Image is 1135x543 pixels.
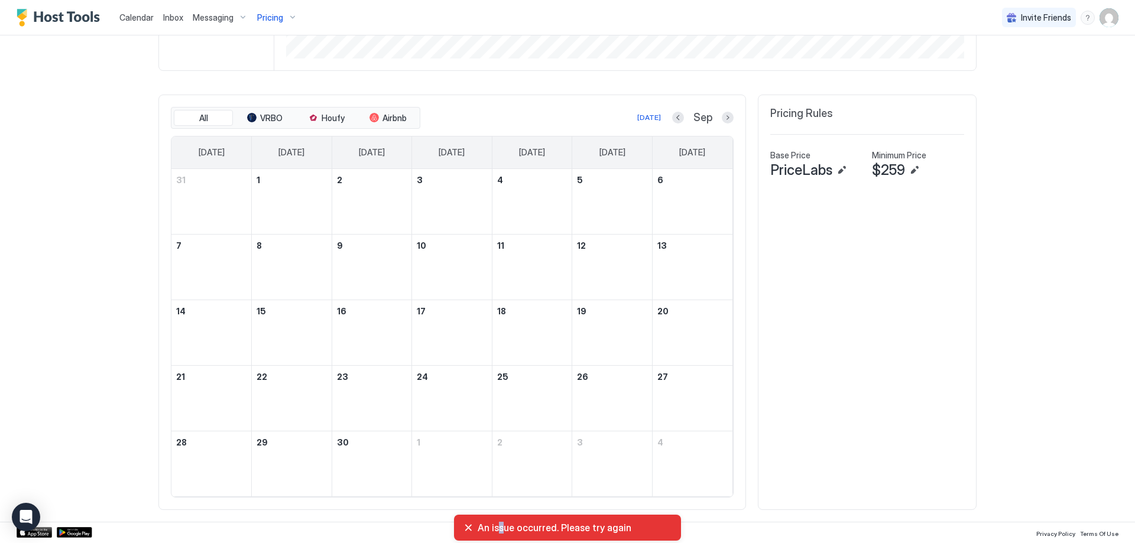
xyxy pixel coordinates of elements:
td: September 15, 2025 [252,300,332,365]
td: September 6, 2025 [652,169,732,235]
td: September 4, 2025 [492,169,572,235]
td: September 22, 2025 [252,365,332,431]
a: September 17, 2025 [412,300,492,322]
a: September 7, 2025 [171,235,251,256]
a: October 3, 2025 [572,431,652,453]
a: September 25, 2025 [492,366,572,388]
td: September 12, 2025 [572,234,653,300]
a: September 16, 2025 [332,300,412,322]
a: September 26, 2025 [572,366,652,388]
span: 26 [577,372,588,382]
td: September 5, 2025 [572,169,653,235]
td: September 17, 2025 [412,300,492,365]
span: 3 [577,437,583,447]
a: September 1, 2025 [252,169,332,191]
td: September 1, 2025 [252,169,332,235]
a: September 21, 2025 [171,366,251,388]
td: September 20, 2025 [652,300,732,365]
a: September 10, 2025 [412,235,492,256]
td: September 25, 2025 [492,365,572,431]
td: September 9, 2025 [332,234,412,300]
span: Minimum Price [872,150,926,161]
td: October 4, 2025 [652,431,732,496]
span: 1 [257,175,260,185]
td: September 19, 2025 [572,300,653,365]
span: [DATE] [679,147,705,158]
span: All [199,113,208,123]
span: 9 [337,240,343,251]
a: Calendar [119,11,154,24]
button: Houfy [297,110,356,126]
span: Inbox [163,12,183,22]
span: 4 [657,437,663,447]
span: Pricing [257,12,283,23]
span: Airbnb [382,113,407,123]
span: [DATE] [439,147,465,158]
span: 12 [577,240,586,251]
button: Next month [722,112,734,123]
span: Houfy [322,113,345,123]
span: 5 [577,175,583,185]
span: 13 [657,240,667,251]
a: Inbox [163,11,183,24]
td: September 7, 2025 [171,234,252,300]
td: September 8, 2025 [252,234,332,300]
a: September 30, 2025 [332,431,412,453]
div: Open Intercom Messenger [12,503,40,531]
a: Saturday [667,136,717,168]
a: September 20, 2025 [653,300,732,322]
span: 29 [257,437,268,447]
span: Sep [693,111,712,125]
span: $259 [872,161,905,179]
td: September 21, 2025 [171,365,252,431]
td: October 2, 2025 [492,431,572,496]
a: Host Tools Logo [17,9,105,27]
td: September 13, 2025 [652,234,732,300]
span: 6 [657,175,663,185]
span: Messaging [193,12,234,23]
span: 2 [497,437,502,447]
a: Wednesday [427,136,476,168]
a: Friday [588,136,637,168]
a: Monday [267,136,316,168]
a: September 23, 2025 [332,366,412,388]
td: September 18, 2025 [492,300,572,365]
a: October 4, 2025 [653,431,732,453]
a: September 18, 2025 [492,300,572,322]
a: Thursday [507,136,557,168]
span: 30 [337,437,349,447]
span: [DATE] [519,147,545,158]
a: September 29, 2025 [252,431,332,453]
button: VRBO [235,110,294,126]
td: September 23, 2025 [332,365,412,431]
span: [DATE] [359,147,385,158]
span: 21 [176,372,185,382]
span: [DATE] [199,147,225,158]
a: September 2, 2025 [332,169,412,191]
td: September 2, 2025 [332,169,412,235]
span: Pricing Rules [770,107,833,121]
span: 27 [657,372,668,382]
span: 16 [337,306,346,316]
a: August 31, 2025 [171,169,251,191]
span: Calendar [119,12,154,22]
span: 2 [337,175,342,185]
span: 31 [176,175,186,185]
span: 3 [417,175,423,185]
a: September 4, 2025 [492,169,572,191]
button: Airbnb [358,110,417,126]
div: User profile [1100,8,1118,27]
a: September 3, 2025 [412,169,492,191]
a: October 2, 2025 [492,431,572,453]
span: 17 [417,306,426,316]
td: September 30, 2025 [332,431,412,496]
span: 1 [417,437,420,447]
td: September 29, 2025 [252,431,332,496]
span: 7 [176,240,181,251]
td: October 3, 2025 [572,431,653,496]
a: September 27, 2025 [653,366,732,388]
td: September 28, 2025 [171,431,252,496]
a: September 19, 2025 [572,300,652,322]
td: September 3, 2025 [412,169,492,235]
div: [DATE] [637,112,661,123]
